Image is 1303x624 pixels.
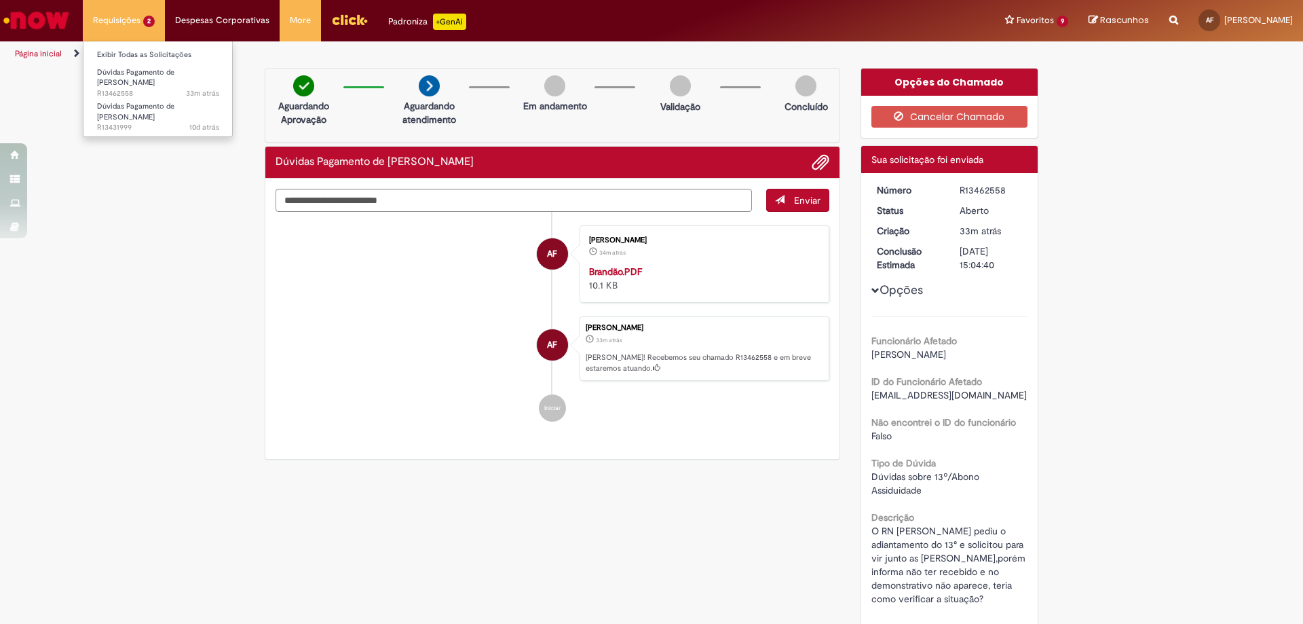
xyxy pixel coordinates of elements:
[276,156,474,168] h2: Dúvidas Pagamento de Salário Histórico de tíquete
[93,14,140,27] span: Requisições
[586,324,822,332] div: [PERSON_NAME]
[785,100,828,113] p: Concluído
[871,153,983,166] span: Sua solicitação foi enviada
[189,122,219,132] time: 20/08/2025 11:35:21
[276,316,829,382] li: Ana Luize Silva De Freitas
[83,48,233,62] a: Exibir Todas as Solicitações
[547,238,557,270] span: AF
[871,335,957,347] b: Funcionário Afetado
[589,265,642,278] a: Brandão.PDF
[871,471,982,496] span: Dúvidas sobre 13º/Abono Assiduidade
[1100,14,1149,26] span: Rascunhos
[960,183,1023,197] div: R13462558
[960,225,1001,237] span: 33m atrás
[871,389,1027,401] span: [EMAIL_ADDRESS][DOMAIN_NAME]
[861,69,1038,96] div: Opções do Chamado
[83,41,233,137] ul: Requisições
[537,238,568,270] div: Ana Luize Silva De Freitas
[589,236,815,244] div: [PERSON_NAME]
[97,101,174,122] span: Dúvidas Pagamento de [PERSON_NAME]
[331,10,368,30] img: click_logo_yellow_360x200.png
[293,75,314,96] img: check-circle-green.png
[867,204,950,217] dt: Status
[596,336,622,344] span: 33m atrás
[766,189,829,212] button: Enviar
[871,457,936,469] b: Tipo de Dúvida
[871,375,982,388] b: ID do Funcionário Afetado
[186,88,219,98] span: 33m atrás
[960,224,1023,238] div: 29/08/2025 14:04:36
[871,416,1016,428] b: Não encontrei o ID do funcionário
[175,14,269,27] span: Despesas Corporativas
[547,329,557,361] span: AF
[83,99,233,128] a: Aberto R13431999 : Dúvidas Pagamento de Salário
[276,212,829,436] ul: Histórico de tíquete
[97,67,174,88] span: Dúvidas Pagamento de [PERSON_NAME]
[1224,14,1293,26] span: [PERSON_NAME]
[433,14,466,30] p: +GenAi
[388,14,466,30] div: Padroniza
[871,430,892,442] span: Falso
[97,122,219,133] span: R13431999
[186,88,219,98] time: 29/08/2025 14:04:37
[544,75,565,96] img: img-circle-grey.png
[660,100,700,113] p: Validação
[97,88,219,99] span: R13462558
[15,48,62,59] a: Página inicial
[83,65,233,94] a: Aberto R13462558 : Dúvidas Pagamento de Salário
[143,16,155,27] span: 2
[871,511,914,524] b: Descrição
[871,525,1028,605] span: O RN [PERSON_NAME] pediu o adiantamento do 13° e solicitou para vir junto as [PERSON_NAME],porém ...
[523,99,587,113] p: Em andamento
[10,41,858,67] ul: Trilhas de página
[419,75,440,96] img: arrow-next.png
[867,244,950,272] dt: Conclusão Estimada
[1017,14,1054,27] span: Favoritos
[960,204,1023,217] div: Aberto
[867,224,950,238] dt: Criação
[871,348,946,361] span: [PERSON_NAME]
[871,106,1028,128] button: Cancelar Chamado
[271,99,337,126] p: Aguardando Aprovação
[290,14,311,27] span: More
[795,75,816,96] img: img-circle-grey.png
[599,249,626,257] time: 29/08/2025 14:04:34
[189,122,219,132] span: 10d atrás
[867,183,950,197] dt: Número
[599,249,626,257] span: 34m atrás
[670,75,691,96] img: img-circle-grey.png
[812,153,829,171] button: Adicionar anexos
[1206,16,1213,24] span: AF
[586,352,822,373] p: [PERSON_NAME]! Recebemos seu chamado R13462558 e em breve estaremos atuando.
[396,99,462,126] p: Aguardando atendimento
[596,336,622,344] time: 29/08/2025 14:04:36
[1057,16,1068,27] span: 9
[276,189,752,212] textarea: Digite sua mensagem aqui...
[1089,14,1149,27] a: Rascunhos
[589,265,815,292] div: 10.1 KB
[794,194,820,206] span: Enviar
[1,7,71,34] img: ServiceNow
[960,225,1001,237] time: 29/08/2025 14:04:36
[537,329,568,361] div: Ana Luize Silva De Freitas
[960,244,1023,272] div: [DATE] 15:04:40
